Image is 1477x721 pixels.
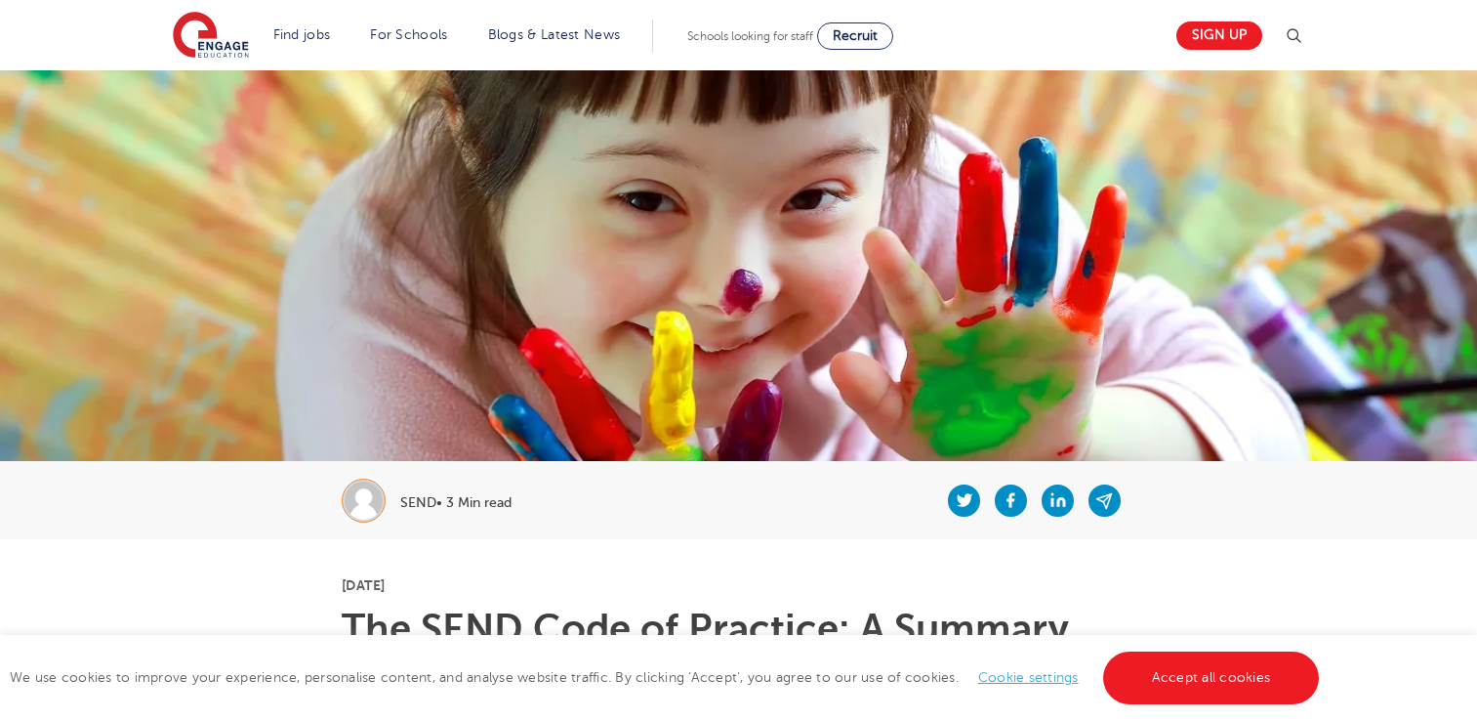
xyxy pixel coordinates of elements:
[1176,21,1262,50] a: Sign up
[817,22,893,50] a: Recruit
[1103,652,1320,704] a: Accept all cookies
[10,670,1324,685] span: We use cookies to improve your experience, personalise content, and analyse website traffic. By c...
[488,27,621,42] a: Blogs & Latest News
[687,29,813,43] span: Schools looking for staff
[400,496,512,510] p: SEND• 3 Min read
[342,610,1135,649] h1: The SEND Code of Practice: A Summary
[978,670,1079,685] a: Cookie settings
[273,27,331,42] a: Find jobs
[173,12,249,61] img: Engage Education
[370,27,447,42] a: For Schools
[342,578,1135,592] p: [DATE]
[833,28,878,43] span: Recruit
